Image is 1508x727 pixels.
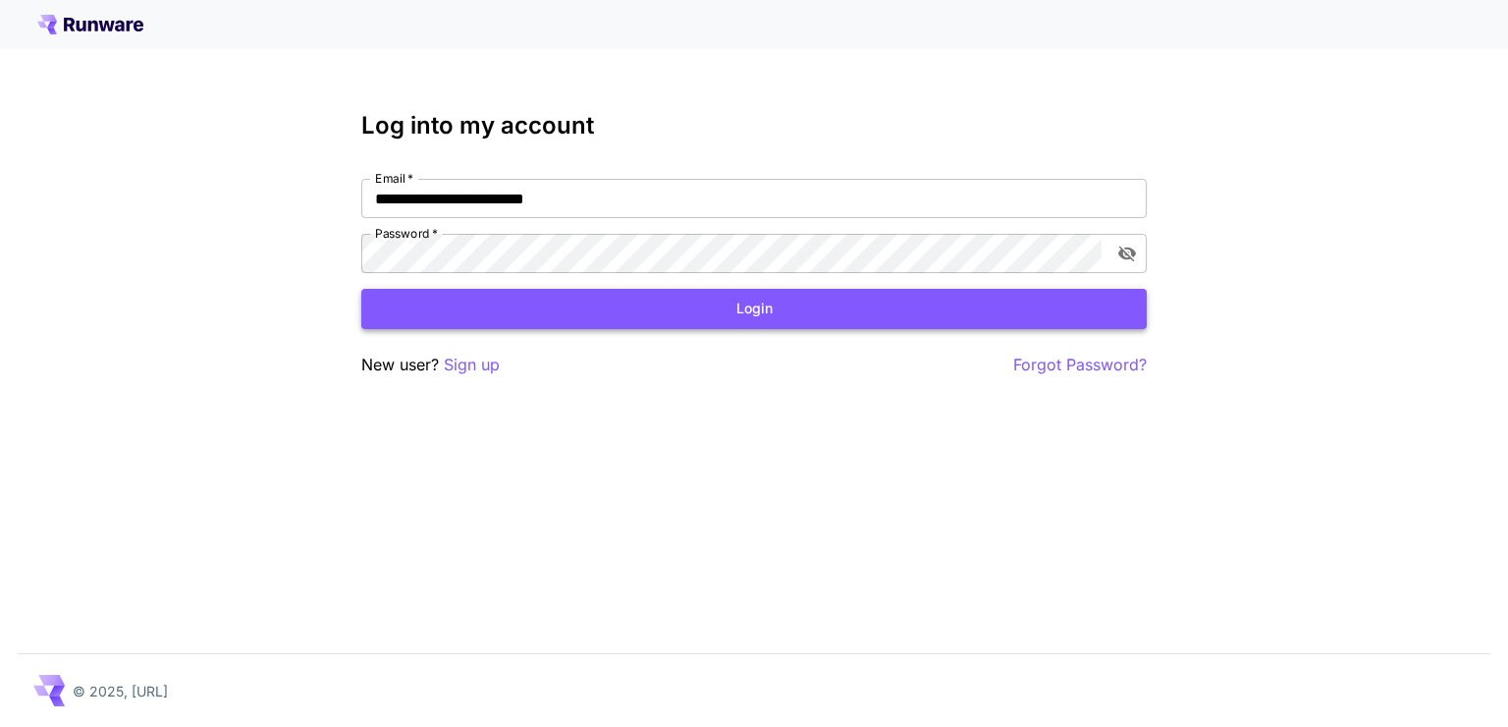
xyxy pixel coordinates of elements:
[73,681,168,701] p: © 2025, [URL]
[375,225,438,242] label: Password
[444,353,500,377] button: Sign up
[361,112,1147,140] h3: Log into my account
[1013,353,1147,377] button: Forgot Password?
[1109,236,1145,271] button: toggle password visibility
[361,353,500,377] p: New user?
[375,170,413,187] label: Email
[361,289,1147,329] button: Login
